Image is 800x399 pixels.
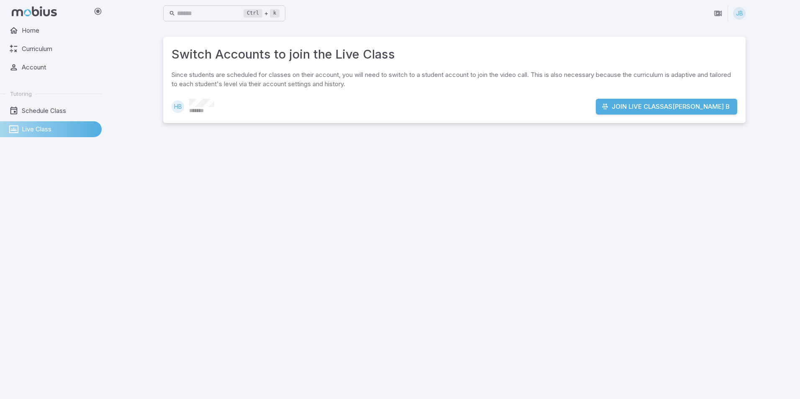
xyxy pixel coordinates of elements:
[22,63,96,72] span: Account
[172,100,184,113] div: HB
[22,44,96,54] span: Curriculum
[270,9,279,18] kbd: k
[244,9,262,18] kbd: Ctrl
[733,7,746,20] div: JB
[10,90,32,97] span: Tutoring
[22,26,96,35] span: Home
[710,5,726,21] button: Join in Zoom Client
[244,8,279,18] div: +
[172,70,737,89] p: Since students are scheduled for classes on their account, you will need to switch to a student a...
[172,45,737,64] h3: Switch Accounts to join the Live Class
[22,125,96,134] span: Live Class
[596,99,737,115] button: Join Live Classas[PERSON_NAME] B
[22,106,96,115] span: Schedule Class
